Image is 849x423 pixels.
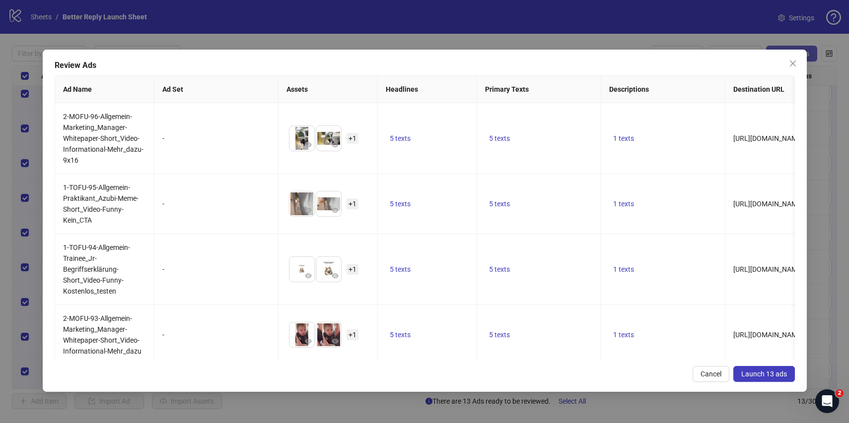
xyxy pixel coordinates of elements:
[63,314,141,355] span: 2-MOFU-93-Allgemein-Marketing_Manager-Whitepaper-Short_Video-Informational-Mehr_dazu
[279,76,378,103] th: Assets
[815,389,839,413] iframe: Intercom live chat
[347,264,358,275] span: + 1
[489,134,510,142] span: 5 texts
[733,265,803,273] span: [URL][DOMAIN_NAME]
[485,329,514,341] button: 5 texts
[613,200,634,208] span: 1 texts
[316,257,341,282] img: Asset 2
[332,141,339,148] span: eye
[316,191,341,216] img: Asset 2
[609,329,638,341] button: 1 texts
[302,204,314,216] button: Preview
[485,198,514,210] button: 5 texts
[162,329,270,340] div: -
[609,198,638,210] button: 1 texts
[489,331,510,339] span: 5 texts
[386,329,415,341] button: 5 texts
[733,331,803,339] span: [URL][DOMAIN_NAME]
[316,126,341,151] img: Asset 2
[390,331,411,339] span: 5 texts
[289,257,314,282] img: Asset 1
[329,139,341,151] button: Preview
[386,132,415,144] button: 5 texts
[741,370,787,378] span: Launch 13 ads
[485,132,514,144] button: 5 texts
[55,60,795,71] div: Review Ads
[63,183,139,224] span: 1-TOFU-95-Allgemein-Praktikant_Azubi-Meme-Short_Video-Funny-Kein_CTA
[733,200,803,208] span: [URL][DOMAIN_NAME]
[305,272,312,279] span: eye
[332,338,339,345] span: eye
[390,134,411,142] span: 5 texts
[386,198,415,210] button: 5 texts
[63,113,143,164] span: 2-MOFU-96-Allgemein-Marketing_Manager-Whitepaper-Short_Video-Informational-Mehr_dazu-9x16
[701,370,721,378] span: Cancel
[489,200,510,208] span: 5 texts
[390,200,411,208] span: 5 texts
[477,76,601,103] th: Primary Texts
[329,270,341,282] button: Preview
[613,134,634,142] span: 1 texts
[305,141,312,148] span: eye
[733,134,803,142] span: [URL][DOMAIN_NAME]
[836,389,844,397] span: 2
[305,207,312,214] span: eye
[305,338,312,345] span: eye
[329,204,341,216] button: Preview
[485,263,514,275] button: 5 texts
[289,191,314,216] img: Asset 1
[162,133,270,144] div: -
[63,243,130,295] span: 1-TOFU-94-Allgemein-Trainee_Jr-Begriffserklärung-Short_Video-Funny-Kostenlos_testen
[55,76,154,103] th: Ad Name
[332,207,339,214] span: eye
[347,133,358,144] span: + 1
[347,329,358,340] span: + 1
[347,198,358,209] span: + 1
[489,265,510,273] span: 5 texts
[789,60,797,67] span: close
[302,139,314,151] button: Preview
[386,263,415,275] button: 5 texts
[693,366,729,382] button: Cancel
[154,76,279,103] th: Ad Set
[162,198,270,209] div: -
[378,76,477,103] th: Headlines
[601,76,725,103] th: Descriptions
[609,132,638,144] button: 1 texts
[725,76,825,103] th: Destination URL
[302,335,314,347] button: Preview
[390,265,411,273] span: 5 texts
[162,264,270,275] div: -
[613,265,634,273] span: 1 texts
[609,263,638,275] button: 1 texts
[302,270,314,282] button: Preview
[289,322,314,347] img: Asset 1
[733,366,795,382] button: Launch 13 ads
[316,322,341,347] img: Asset 2
[332,272,339,279] span: eye
[613,331,634,339] span: 1 texts
[289,126,314,151] img: Asset 1
[785,56,801,71] button: Close
[329,335,341,347] button: Preview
